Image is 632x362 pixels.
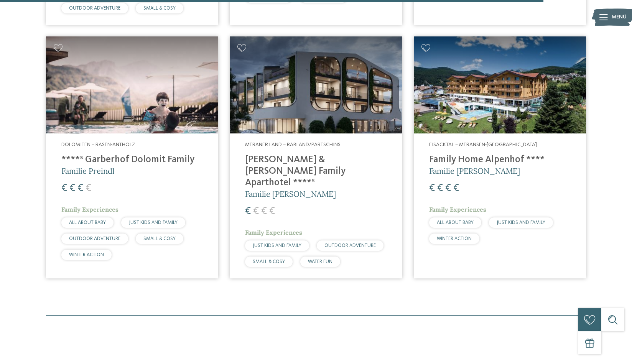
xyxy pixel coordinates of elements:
[143,236,176,241] span: SMALL & COSY
[429,166,520,176] span: Familie [PERSON_NAME]
[245,229,302,236] span: Family Experiences
[61,142,135,147] span: Dolomiten – Rasen-Antholz
[324,243,376,248] span: OUTDOOR ADVENTURE
[69,252,104,257] span: WINTER ACTION
[445,183,451,193] span: €
[253,206,259,216] span: €
[46,36,218,133] img: Familienhotels gesucht? Hier findet ihr die besten!
[69,236,120,241] span: OUTDOOR ADVENTURE
[253,243,301,248] span: JUST KIDS AND FAMILY
[497,220,545,225] span: JUST KIDS AND FAMILY
[46,36,218,278] a: Familienhotels gesucht? Hier findet ihr die besten! Dolomiten – Rasen-Antholz ****ˢ Garberhof Dol...
[245,142,341,147] span: Meraner Land – Rabland/Partschins
[414,36,586,278] a: Familienhotels gesucht? Hier findet ihr die besten! Eisacktal – Meransen-[GEOGRAPHIC_DATA] Family...
[437,220,474,225] span: ALL ABOUT BABY
[86,183,91,193] span: €
[429,183,435,193] span: €
[143,6,176,11] span: SMALL & COSY
[453,183,459,193] span: €
[61,166,114,176] span: Familie Preindl
[69,6,120,11] span: OUTDOOR ADVENTURE
[61,183,67,193] span: €
[429,206,486,213] span: Family Experiences
[429,154,571,166] h4: Family Home Alpenhof ****
[230,36,402,133] img: Familienhotels gesucht? Hier findet ihr die besten!
[61,206,118,213] span: Family Experiences
[230,36,402,278] a: Familienhotels gesucht? Hier findet ihr die besten! Meraner Land – Rabland/Partschins [PERSON_NAM...
[437,236,472,241] span: WINTER ACTION
[308,259,332,264] span: WATER FUN
[437,183,443,193] span: €
[245,189,336,199] span: Familie [PERSON_NAME]
[69,220,106,225] span: ALL ABOUT BABY
[414,36,586,133] img: Family Home Alpenhof ****
[253,259,285,264] span: SMALL & COSY
[77,183,83,193] span: €
[269,206,275,216] span: €
[245,154,387,189] h4: [PERSON_NAME] & [PERSON_NAME] Family Aparthotel ****ˢ
[129,220,178,225] span: JUST KIDS AND FAMILY
[261,206,267,216] span: €
[69,183,75,193] span: €
[61,154,203,166] h4: ****ˢ Garberhof Dolomit Family
[429,142,537,147] span: Eisacktal – Meransen-[GEOGRAPHIC_DATA]
[245,206,251,216] span: €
